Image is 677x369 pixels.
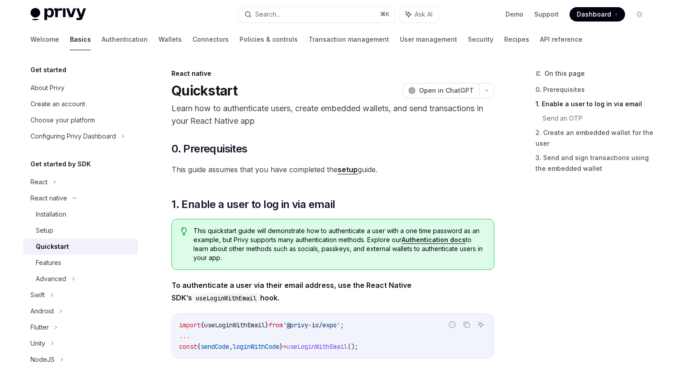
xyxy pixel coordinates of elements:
[171,69,494,78] div: React native
[30,338,45,349] div: Unity
[30,177,47,187] div: React
[36,209,66,220] div: Installation
[171,163,494,176] span: This guide assumes that you have completed the guide.
[201,343,229,351] span: sendCode
[446,319,458,330] button: Report incorrect code
[23,96,138,112] a: Create an account
[193,226,485,262] span: This quickstart guide will demonstrate how to authenticate a user with a one time password as an ...
[179,321,201,329] span: import
[287,343,347,351] span: useLoginWithEmail
[30,29,59,50] a: Welcome
[380,11,390,18] span: ⌘ K
[399,6,439,22] button: Ask AI
[30,322,49,333] div: Flutter
[197,343,201,351] span: {
[30,115,95,126] div: Choose your platform
[30,290,45,300] div: Swift
[233,343,279,351] span: loginWithCode
[30,8,86,21] img: light logo
[23,80,138,96] a: About Privy
[632,7,647,22] button: Toggle dark mode
[403,83,479,98] button: Open in ChatGPT
[70,29,91,50] a: Basics
[171,102,494,127] p: Learn how to authenticate users, create embedded wallets, and send transactions in your React Nat...
[570,7,625,22] a: Dashboard
[181,227,187,235] svg: Tip
[30,193,67,204] div: React native
[30,354,55,365] div: NodeJS
[204,321,265,329] span: useLoginWithEmail
[536,97,654,111] a: 1. Enable a user to log in via email
[536,82,654,97] a: 0. Prerequisites
[30,65,66,75] h5: Get started
[338,165,358,174] a: setup
[193,29,229,50] a: Connectors
[30,99,85,109] div: Create an account
[283,343,287,351] span: =
[23,255,138,271] a: Features
[255,9,280,20] div: Search...
[179,332,190,340] span: ...
[543,111,654,126] a: Send an OTP
[240,29,298,50] a: Policies & controls
[192,293,260,303] code: useLoginWithEmail
[23,222,138,239] a: Setup
[461,319,472,330] button: Copy the contents from the code block
[415,10,433,19] span: Ask AI
[279,343,283,351] span: }
[36,273,66,284] div: Advanced
[171,197,335,212] span: 1. Enable a user to log in via email
[347,343,358,351] span: ();
[171,82,238,99] h1: Quickstart
[23,112,138,128] a: Choose your platform
[238,6,395,22] button: Search...⌘K
[475,319,487,330] button: Ask AI
[201,321,204,329] span: {
[171,281,411,302] strong: To authenticate a user via their email address, use the React Native SDK’s hook.
[309,29,389,50] a: Transaction management
[540,29,583,50] a: API reference
[23,239,138,255] a: Quickstart
[171,142,247,156] span: 0. Prerequisites
[506,10,523,19] a: Demo
[340,321,344,329] span: ;
[468,29,493,50] a: Security
[536,151,654,176] a: 3. Send and sign transactions using the embedded wallet
[36,257,61,268] div: Features
[577,10,611,19] span: Dashboard
[544,68,585,79] span: On this page
[36,241,69,252] div: Quickstart
[102,29,148,50] a: Authentication
[269,321,283,329] span: from
[536,126,654,151] a: 2. Create an embedded wallet for the user
[402,236,466,244] a: Authentication docs
[419,86,474,95] span: Open in ChatGPT
[36,225,53,236] div: Setup
[283,321,340,329] span: '@privy-io/expo'
[30,82,64,93] div: About Privy
[265,321,269,329] span: }
[30,131,116,142] div: Configuring Privy Dashboard
[504,29,529,50] a: Recipes
[400,29,457,50] a: User management
[30,159,91,169] h5: Get started by SDK
[229,343,233,351] span: ,
[159,29,182,50] a: Wallets
[534,10,559,19] a: Support
[23,206,138,222] a: Installation
[30,306,54,317] div: Android
[179,343,197,351] span: const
